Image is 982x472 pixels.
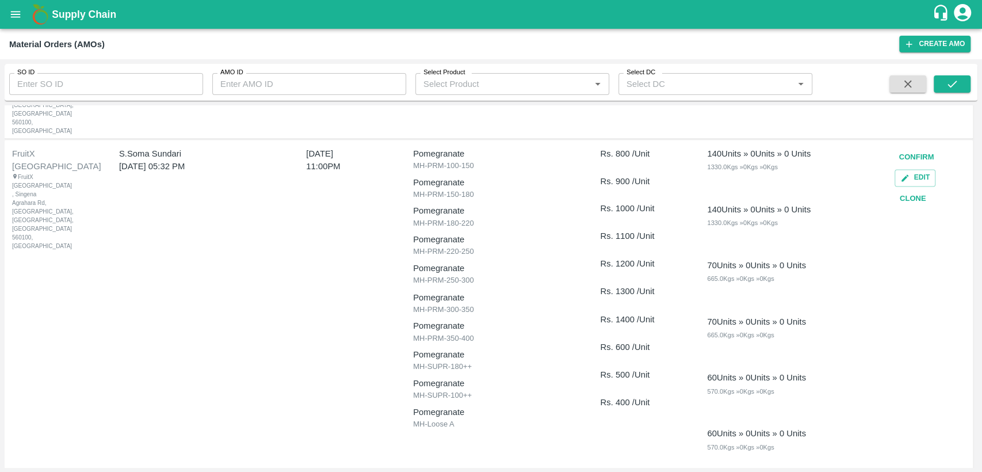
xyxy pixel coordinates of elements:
p: Rs. 800 /Unit [600,147,675,160]
span: 665.0 Kgs » 0 Kgs » 0 Kgs [707,275,774,282]
label: Select Product [423,68,465,77]
p: MH-PRM-300-350 [413,303,569,315]
div: 60 Units » 0 Units » 0 Units [707,427,806,439]
p: Pomegranate [413,291,569,303]
button: Confirm [895,147,939,168]
p: Pomegranate [413,233,569,246]
span: 570.0 Kgs » 0 Kgs » 0 Kgs [707,443,774,450]
p: Pomegranate [413,176,569,189]
span: 570.0 Kgs » 0 Kgs » 0 Kgs [707,387,774,394]
input: Select DC [622,77,775,92]
label: AMO ID [220,68,243,77]
p: MH-PRM-350-400 [413,332,569,344]
p: Rs. 900 /Unit [600,175,675,188]
div: 140 Units » 0 Units » 0 Units [707,147,811,160]
span: 665.0 Kgs » 0 Kgs » 0 Kgs [707,331,774,338]
button: Create AMO [899,36,970,52]
p: Rs. 1300 /Unit [600,285,675,298]
p: [DATE] 11:00PM [306,147,368,173]
p: [DATE] 05:32 PM [119,160,261,173]
div: 70 Units » 0 Units » 0 Units [707,315,806,328]
button: open drawer [2,1,29,28]
div: account of current user [952,2,973,26]
p: S.Soma Sundari [119,147,261,160]
p: Pomegranate [413,348,569,360]
button: Open [793,77,808,92]
p: MH-PRM-220-250 [413,246,569,257]
div: FruitX [GEOGRAPHIC_DATA] , Singena Agrahara Rd, [GEOGRAPHIC_DATA], [GEOGRAPHIC_DATA], [GEOGRAPHIC... [12,173,56,250]
p: Pomegranate [413,262,569,275]
p: Pomegranate [413,319,569,332]
button: Edit [895,169,935,186]
span: 1330.0 Kgs » 0 Kgs » 0 Kgs [707,219,777,226]
p: MH-SUPR-180++ [413,360,569,372]
div: Material Orders (AMOs) [9,37,105,52]
div: FruitX [GEOGRAPHIC_DATA] [12,147,86,173]
p: Rs. 1400 /Unit [600,313,675,325]
label: SO ID [17,68,35,77]
p: Rs. 400 /Unit [600,395,675,408]
button: Open [590,77,605,92]
p: MH-PRM-250-300 [413,275,569,286]
button: Clone [895,189,931,209]
div: 60 Units » 0 Units » 0 Units [707,371,806,383]
label: Select DC [626,68,655,77]
p: Rs. 1200 /Unit [600,257,675,270]
p: Rs. 600 /Unit [600,340,675,353]
p: MH-PRM-100-150 [413,160,569,172]
p: MH-Loose A [413,418,569,429]
p: Rs. 500 /Unit [600,368,675,380]
b: Supply Chain [52,9,116,20]
div: customer-support [932,4,952,25]
p: Pomegranate [413,405,569,418]
div: 70 Units » 0 Units » 0 Units [707,259,806,272]
span: 1330.0 Kgs » 0 Kgs » 0 Kgs [707,163,777,170]
p: MH-PRM-180-220 [413,218,569,229]
img: logo [29,3,52,26]
input: Enter AMO ID [212,73,406,95]
a: Supply Chain [52,6,932,22]
p: Pomegranate [413,204,569,217]
p: Rs. 1000 /Unit [600,202,675,215]
p: Pomegranate [413,147,569,160]
input: Select Product [419,77,587,92]
div: 140 Units » 0 Units » 0 Units [707,203,811,216]
p: Rs. 1100 /Unit [600,230,675,242]
p: MH-SUPR-100++ [413,389,569,401]
p: MH-PRM-150-180 [413,189,569,200]
p: Pomegranate [413,376,569,389]
input: Enter SO ID [9,73,203,95]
